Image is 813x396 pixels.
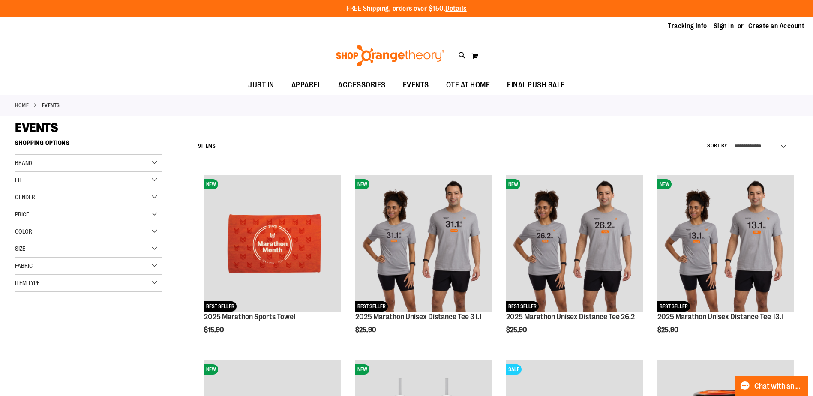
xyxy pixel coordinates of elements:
[15,135,162,155] strong: Shopping Options
[291,75,321,95] span: APPAREL
[506,179,520,189] span: NEW
[198,140,216,153] h2: Items
[15,245,25,252] span: Size
[506,175,642,311] img: 2025 Marathon Unisex Distance Tee 26.2
[355,364,369,375] span: NEW
[351,171,496,356] div: product
[338,75,386,95] span: ACCESSORIES
[355,326,377,334] span: $25.90
[714,21,734,31] a: Sign In
[355,301,388,312] span: BEST SELLER
[15,120,58,135] span: EVENTS
[15,194,35,201] span: Gender
[506,312,635,321] a: 2025 Marathon Unisex Distance Tee 26.2
[748,21,805,31] a: Create an Account
[355,175,492,312] a: 2025 Marathon Unisex Distance Tee 31.1NEWBEST SELLER
[15,177,22,183] span: Fit
[15,102,29,109] a: Home
[657,179,672,189] span: NEW
[15,279,40,286] span: Item Type
[657,175,794,312] a: 2025 Marathon Unisex Distance Tee 13.1NEWBEST SELLER
[204,179,218,189] span: NEW
[446,75,490,95] span: OTF AT HOME
[657,312,784,321] a: 2025 Marathon Unisex Distance Tee 13.1
[657,175,794,311] img: 2025 Marathon Unisex Distance Tee 13.1
[355,179,369,189] span: NEW
[248,75,274,95] span: JUST IN
[15,159,32,166] span: Brand
[204,326,225,334] span: $15.90
[200,171,345,356] div: product
[204,175,340,311] img: 2025 Marathon Sports Towel
[346,4,467,14] p: FREE Shipping, orders over $150.
[506,364,522,375] span: SALE
[653,171,798,356] div: product
[204,312,295,321] a: 2025 Marathon Sports Towel
[15,228,32,235] span: Color
[506,175,642,312] a: 2025 Marathon Unisex Distance Tee 26.2NEWBEST SELLER
[668,21,707,31] a: Tracking Info
[355,175,492,311] img: 2025 Marathon Unisex Distance Tee 31.1
[657,326,679,334] span: $25.90
[735,376,808,396] button: Chat with an Expert
[335,45,446,66] img: Shop Orangetheory
[198,143,201,149] span: 9
[355,312,482,321] a: 2025 Marathon Unisex Distance Tee 31.1
[204,175,340,312] a: 2025 Marathon Sports TowelNEWBEST SELLER
[403,75,429,95] span: EVENTS
[204,364,218,375] span: NEW
[754,382,803,390] span: Chat with an Expert
[42,102,60,109] strong: EVENTS
[502,171,647,356] div: product
[657,301,690,312] span: BEST SELLER
[15,262,33,269] span: Fabric
[204,301,237,312] span: BEST SELLER
[445,5,467,12] a: Details
[707,142,728,150] label: Sort By
[507,75,565,95] span: FINAL PUSH SALE
[15,211,29,218] span: Price
[506,301,539,312] span: BEST SELLER
[506,326,528,334] span: $25.90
